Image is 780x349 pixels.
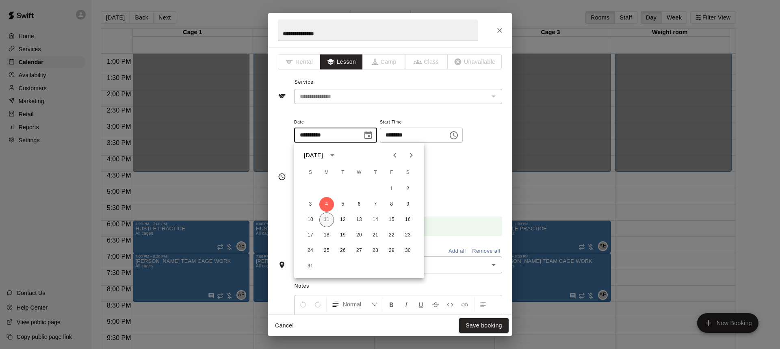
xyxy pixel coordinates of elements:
button: 13 [352,212,366,227]
button: 22 [384,228,399,243]
span: The type of an existing booking cannot be changed [278,54,321,69]
button: Formatting Options [328,297,381,312]
button: 16 [401,212,415,227]
button: 26 [336,243,350,258]
button: Next month [403,147,419,163]
button: 8 [384,197,399,212]
button: Previous month [387,147,403,163]
svg: Service [278,92,286,100]
button: 12 [336,212,350,227]
button: 9 [401,197,415,212]
span: Tuesday [336,165,350,181]
button: 30 [401,243,415,258]
span: The type of an existing booking cannot be changed [363,54,405,69]
button: 5 [336,197,350,212]
button: 24 [303,243,318,258]
button: 11 [319,212,334,227]
button: Format Strikethrough [429,297,442,312]
button: 1 [384,182,399,196]
span: Friday [384,165,399,181]
button: Choose date, selected date is Aug 4, 2025 [360,127,376,143]
button: Format Italics [399,297,413,312]
button: Redo [311,297,325,312]
button: Justify Align [325,312,339,326]
svg: Rooms [278,261,286,269]
span: Sunday [303,165,318,181]
button: Left Align [476,297,490,312]
button: 4 [319,197,334,212]
button: 17 [303,228,318,243]
button: 20 [352,228,366,243]
button: Choose time, selected time is 5:00 PM [446,127,462,143]
span: Start Time [380,117,463,128]
button: calendar view is open, switch to year view [325,148,339,162]
button: 29 [384,243,399,258]
button: Undo [296,297,310,312]
button: Close [492,23,507,38]
div: [DATE] [304,151,323,160]
button: Remove all [470,245,502,258]
button: 7 [368,197,383,212]
button: Cancel [271,318,297,333]
button: 19 [336,228,350,243]
button: Open [488,259,499,271]
button: Add all [444,245,470,258]
button: Save booking [459,318,509,333]
span: The type of an existing booking cannot be changed [448,54,502,69]
button: 15 [384,212,399,227]
button: Format Bold [385,297,399,312]
span: Wednesday [352,165,366,181]
button: Format Underline [414,297,428,312]
button: 25 [319,243,334,258]
span: Date [294,117,377,128]
button: Insert Code [443,297,457,312]
button: 23 [401,228,415,243]
span: Service [295,79,314,85]
button: 2 [401,182,415,196]
svg: Timing [278,173,286,181]
button: Lesson [320,54,363,69]
button: 6 [352,197,366,212]
span: Normal [343,300,371,308]
button: 10 [303,212,318,227]
button: 21 [368,228,383,243]
button: 3 [303,197,318,212]
button: 14 [368,212,383,227]
span: Thursday [368,165,383,181]
div: The service of an existing booking cannot be changed [294,89,502,104]
span: Monday [319,165,334,181]
span: Notes [295,280,502,293]
span: Saturday [401,165,415,181]
button: 27 [352,243,366,258]
button: 28 [368,243,383,258]
button: 18 [319,228,334,243]
button: Insert Link [458,297,472,312]
span: The type of an existing booking cannot be changed [405,54,448,69]
button: Right Align [311,312,325,326]
button: Center Align [296,312,310,326]
button: 31 [303,259,318,273]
